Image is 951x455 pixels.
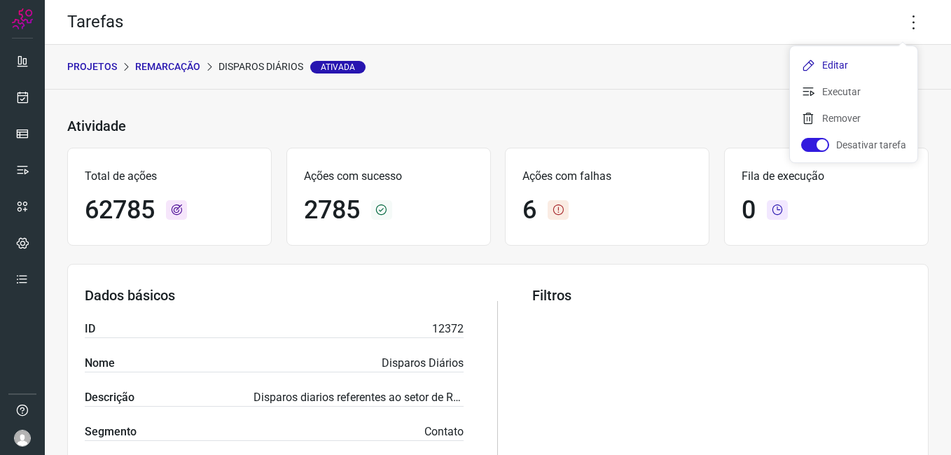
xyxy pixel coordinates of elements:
[67,59,117,74] p: PROJETOS
[522,195,536,225] h1: 6
[12,8,33,29] img: Logo
[790,54,917,76] li: Editar
[310,61,366,73] span: Ativada
[254,389,464,406] p: Disparos diarios referentes ao setor de Remacação
[790,107,917,129] li: Remover
[382,355,464,372] p: Disparos Diários
[67,12,123,32] h2: Tarefas
[522,168,692,185] p: Ações com falhas
[85,287,464,304] h3: Dados básicos
[85,355,115,372] label: Nome
[135,59,200,74] p: Remarcação
[85,168,254,185] p: Total de ações
[85,321,95,337] label: ID
[790,80,917,103] li: Executar
[304,168,473,185] p: Ações com sucesso
[742,195,756,225] h1: 0
[532,287,911,304] h3: Filtros
[85,195,155,225] h1: 62785
[218,59,366,74] p: Disparos Diários
[304,195,360,225] h1: 2785
[424,423,464,440] p: Contato
[790,134,917,156] li: Desativar tarefa
[85,389,134,406] label: Descrição
[742,168,911,185] p: Fila de execução
[432,321,464,337] p: 12372
[67,118,126,134] h3: Atividade
[85,423,137,440] label: Segmento
[14,430,31,447] img: avatar-user-boy.jpg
